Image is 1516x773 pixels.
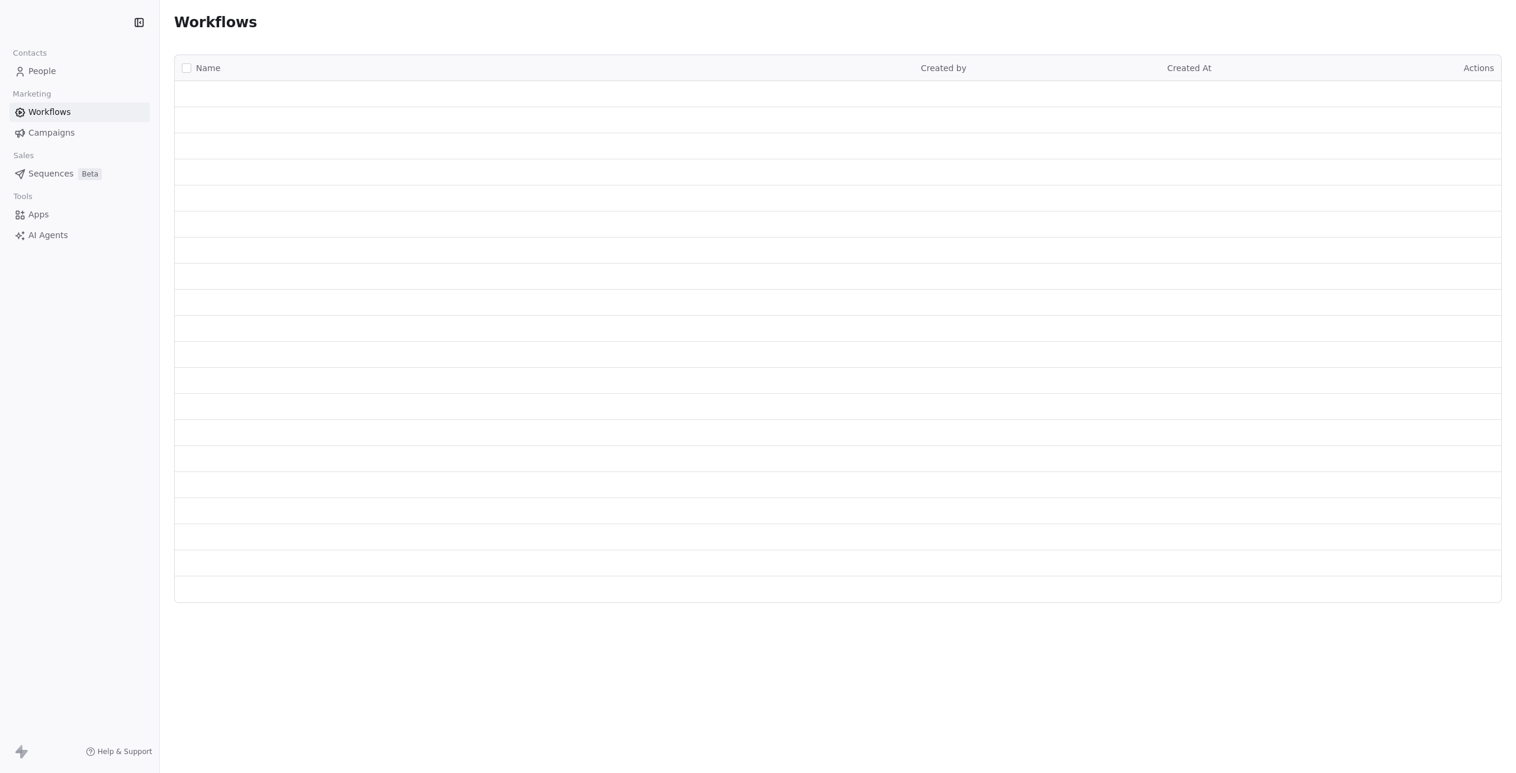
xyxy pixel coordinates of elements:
span: Tools [8,188,37,206]
span: Campaigns [28,127,75,139]
span: Marketing [8,85,56,103]
a: Help & Support [86,747,152,756]
span: AI Agents [28,229,68,242]
span: Sales [8,147,39,165]
a: Campaigns [9,123,150,143]
a: Apps [9,205,150,224]
span: Name [196,62,220,75]
a: AI Agents [9,226,150,245]
a: People [9,62,150,81]
span: Workflows [174,14,257,31]
span: Created by [921,63,966,73]
span: Actions [1464,63,1494,73]
a: Workflows [9,102,150,122]
span: Contacts [8,44,52,62]
span: People [28,65,56,78]
span: Created At [1167,63,1212,73]
span: Apps [28,209,49,221]
span: Workflows [28,106,71,118]
span: Help & Support [98,747,152,756]
span: Beta [78,168,102,180]
a: SequencesBeta [9,164,150,184]
span: Sequences [28,168,73,180]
